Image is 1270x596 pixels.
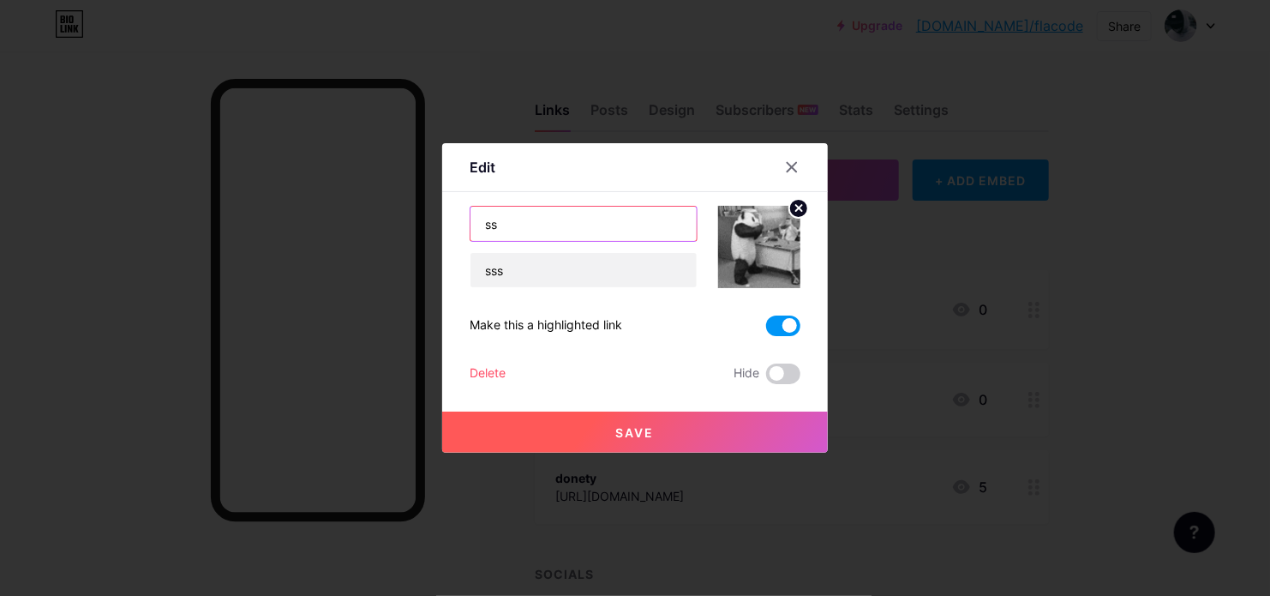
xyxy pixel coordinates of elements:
[718,206,800,288] img: link_thumbnail
[442,412,828,453] button: Save
[470,253,697,287] input: URL
[470,316,622,336] div: Make this a highlighted link
[470,364,506,384] div: Delete
[734,364,759,384] span: Hide
[616,425,655,440] span: Save
[470,157,495,178] div: Edit
[470,207,697,241] input: Title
